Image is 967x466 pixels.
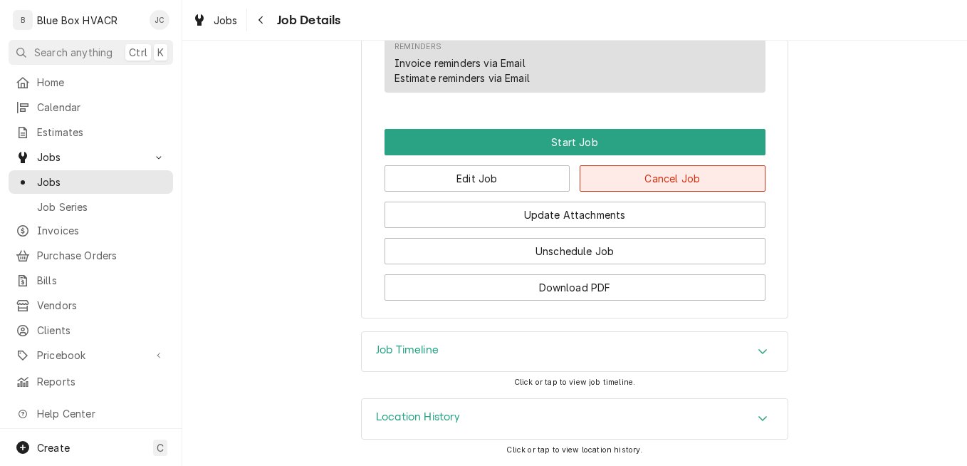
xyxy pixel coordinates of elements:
[9,343,173,367] a: Go to Pricebook
[34,45,113,60] span: Search anything
[385,129,765,155] div: Button Group Row
[214,13,238,28] span: Jobs
[37,100,166,115] span: Calendar
[9,370,173,393] a: Reports
[250,9,273,31] button: Navigate back
[37,248,166,263] span: Purchase Orders
[37,175,166,190] span: Jobs
[385,165,570,192] button: Edit Job
[394,56,526,71] div: Invoice reminders via Email
[9,319,173,342] a: Clients
[150,10,169,30] div: Josh Canfield's Avatar
[37,223,166,238] span: Invoices
[37,348,145,363] span: Pricebook
[37,150,145,165] span: Jobs
[9,120,173,144] a: Estimates
[157,45,164,60] span: K
[37,406,164,421] span: Help Center
[394,71,530,86] div: Estimate reminders via Email
[9,219,173,242] a: Invoices
[362,399,788,439] div: Accordion Header
[129,45,147,60] span: Ctrl
[37,75,166,90] span: Home
[385,264,765,301] div: Button Group Row
[37,200,166,214] span: Job Series
[361,331,788,373] div: Job Timeline
[37,125,166,140] span: Estimates
[362,332,788,372] button: Accordion Details Expand Trigger
[9,145,173,169] a: Go to Jobs
[9,244,173,267] a: Purchase Orders
[9,294,173,317] a: Vendors
[394,41,530,85] div: Reminders
[385,274,765,301] button: Download PDF
[37,374,166,389] span: Reports
[9,40,173,65] button: Search anythingCtrlK
[187,9,244,32] a: Jobs
[157,440,164,455] span: C
[37,13,117,28] div: Blue Box HVACR
[37,298,166,313] span: Vendors
[9,269,173,292] a: Bills
[9,402,173,425] a: Go to Help Center
[376,343,439,357] h3: Job Timeline
[385,192,765,228] div: Button Group Row
[362,332,788,372] div: Accordion Header
[37,273,166,288] span: Bills
[37,442,70,454] span: Create
[514,378,635,387] span: Click or tap to view job timeline.
[37,323,166,338] span: Clients
[273,11,341,30] span: Job Details
[13,10,33,30] div: B
[376,410,461,424] h3: Location History
[506,445,642,455] span: Click or tap to view location history.
[9,170,173,194] a: Jobs
[9,95,173,119] a: Calendar
[150,10,169,30] div: JC
[385,155,765,192] div: Button Group Row
[385,238,765,264] button: Unschedule Job
[394,41,441,53] div: Reminders
[9,427,173,450] a: Go to What's New
[385,129,765,155] button: Start Job
[385,228,765,264] div: Button Group Row
[9,195,173,219] a: Job Series
[385,202,765,228] button: Update Attachments
[385,129,765,301] div: Button Group
[580,165,765,192] button: Cancel Job
[362,399,788,439] button: Accordion Details Expand Trigger
[9,71,173,94] a: Home
[361,398,788,440] div: Location History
